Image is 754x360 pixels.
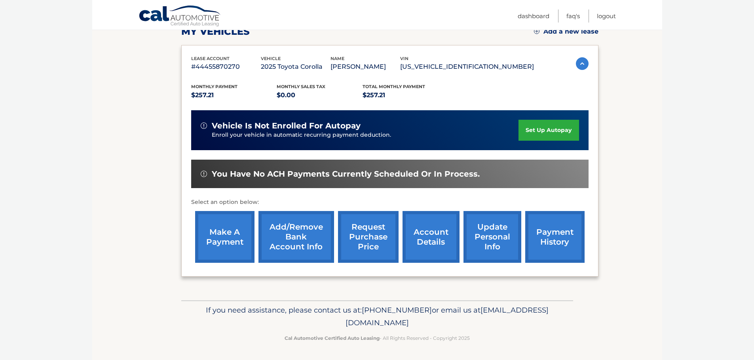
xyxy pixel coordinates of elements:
[191,84,237,89] span: Monthly Payment
[534,28,539,34] img: add.svg
[330,61,400,72] p: [PERSON_NAME]
[186,334,568,342] p: - All Rights Reserved - Copyright 2025
[212,121,361,131] span: vehicle is not enrolled for autopay
[403,211,460,263] a: account details
[597,9,616,23] a: Logout
[277,90,363,101] p: $0.00
[258,211,334,263] a: Add/Remove bank account info
[285,335,380,341] strong: Cal Automotive Certified Auto Leasing
[191,61,261,72] p: #44455870270
[191,90,277,101] p: $257.21
[362,305,432,315] span: [PHONE_NUMBER]
[400,61,534,72] p: [US_VEHICLE_IDENTIFICATION_NUMBER]
[518,9,549,23] a: Dashboard
[566,9,580,23] a: FAQ's
[518,120,579,141] a: set up autopay
[576,57,589,70] img: accordion-active.svg
[534,28,598,36] a: Add a new lease
[212,131,519,139] p: Enroll your vehicle in automatic recurring payment deduction.
[363,84,425,89] span: Total Monthly Payment
[195,211,254,263] a: make a payment
[212,169,480,179] span: You have no ACH payments currently scheduled or in process.
[330,56,344,61] span: name
[139,5,222,28] a: Cal Automotive
[201,171,207,177] img: alert-white.svg
[181,26,250,38] h2: my vehicles
[277,84,325,89] span: Monthly sales Tax
[191,198,589,207] p: Select an option below:
[463,211,521,263] a: update personal info
[400,56,408,61] span: vin
[346,305,549,327] span: [EMAIL_ADDRESS][DOMAIN_NAME]
[186,304,568,329] p: If you need assistance, please contact us at: or email us at
[191,56,230,61] span: lease account
[261,61,330,72] p: 2025 Toyota Corolla
[525,211,585,263] a: payment history
[338,211,399,263] a: request purchase price
[261,56,281,61] span: vehicle
[201,123,207,129] img: alert-white.svg
[363,90,448,101] p: $257.21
